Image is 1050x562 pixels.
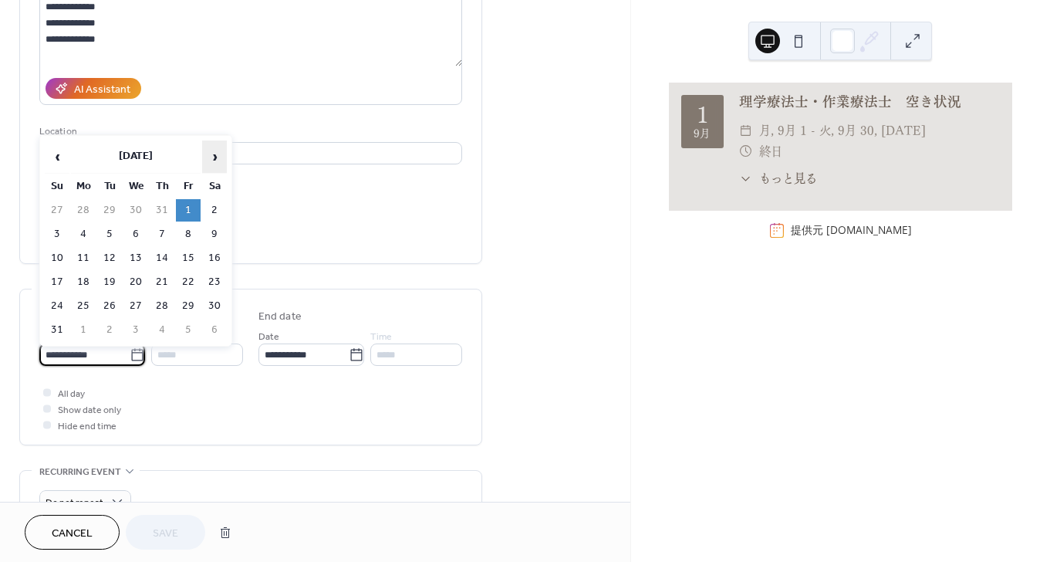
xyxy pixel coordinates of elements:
[150,295,174,317] td: 28
[759,170,817,188] span: もっと見る
[258,309,302,325] div: End date
[123,199,148,222] td: 30
[697,104,708,126] div: 1
[739,120,753,140] div: ​
[71,247,96,269] td: 11
[74,82,130,98] div: AI Assistant
[150,319,174,341] td: 4
[39,124,459,140] div: Location
[39,464,121,480] span: Recurring event
[759,141,782,161] span: 終日
[123,271,148,293] td: 20
[150,247,174,269] td: 14
[739,92,1000,112] div: 理学療法士・作業療法士 空き状況
[176,295,201,317] td: 29
[58,418,116,435] span: Hide end time
[826,222,912,237] a: [DOMAIN_NAME]
[370,329,392,345] span: Time
[97,199,122,222] td: 29
[176,247,201,269] td: 15
[123,319,148,341] td: 3
[176,223,201,245] td: 8
[150,175,174,198] th: Th
[739,141,753,161] div: ​
[739,170,753,188] div: ​
[176,175,201,198] th: Fr
[45,199,69,222] td: 27
[202,199,227,222] td: 2
[45,247,69,269] td: 10
[202,271,227,293] td: 23
[123,247,148,269] td: 13
[123,223,148,245] td: 6
[71,295,96,317] td: 25
[123,175,148,198] th: We
[202,247,227,269] td: 16
[176,199,201,222] td: 1
[71,140,201,174] th: [DATE]
[150,199,174,222] td: 31
[25,515,120,550] button: Cancel
[46,78,141,99] button: AI Assistant
[791,222,912,238] div: 提供元
[97,319,122,341] td: 2
[45,271,69,293] td: 17
[46,141,69,172] span: ‹
[97,175,122,198] th: Tu
[45,295,69,317] td: 24
[202,295,227,317] td: 30
[150,223,174,245] td: 7
[58,386,85,402] span: All day
[202,223,227,245] td: 9
[71,223,96,245] td: 4
[202,319,227,341] td: 6
[176,319,201,341] td: 5
[45,223,69,245] td: 3
[71,319,96,341] td: 1
[759,120,926,140] span: 月, 9月 1 - 火, 9月 30, [DATE]
[52,526,93,542] span: Cancel
[97,271,122,293] td: 19
[71,199,96,222] td: 28
[258,329,279,345] span: Date
[202,175,227,198] th: Sa
[150,271,174,293] td: 21
[694,129,711,140] div: 9月
[176,271,201,293] td: 22
[123,295,148,317] td: 27
[97,247,122,269] td: 12
[71,175,96,198] th: Mo
[58,402,121,418] span: Show date only
[739,170,817,188] button: ​もっと見る
[97,223,122,245] td: 5
[45,175,69,198] th: Su
[203,141,226,172] span: ›
[71,271,96,293] td: 18
[45,319,69,341] td: 31
[46,494,103,512] span: Do not repeat
[97,295,122,317] td: 26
